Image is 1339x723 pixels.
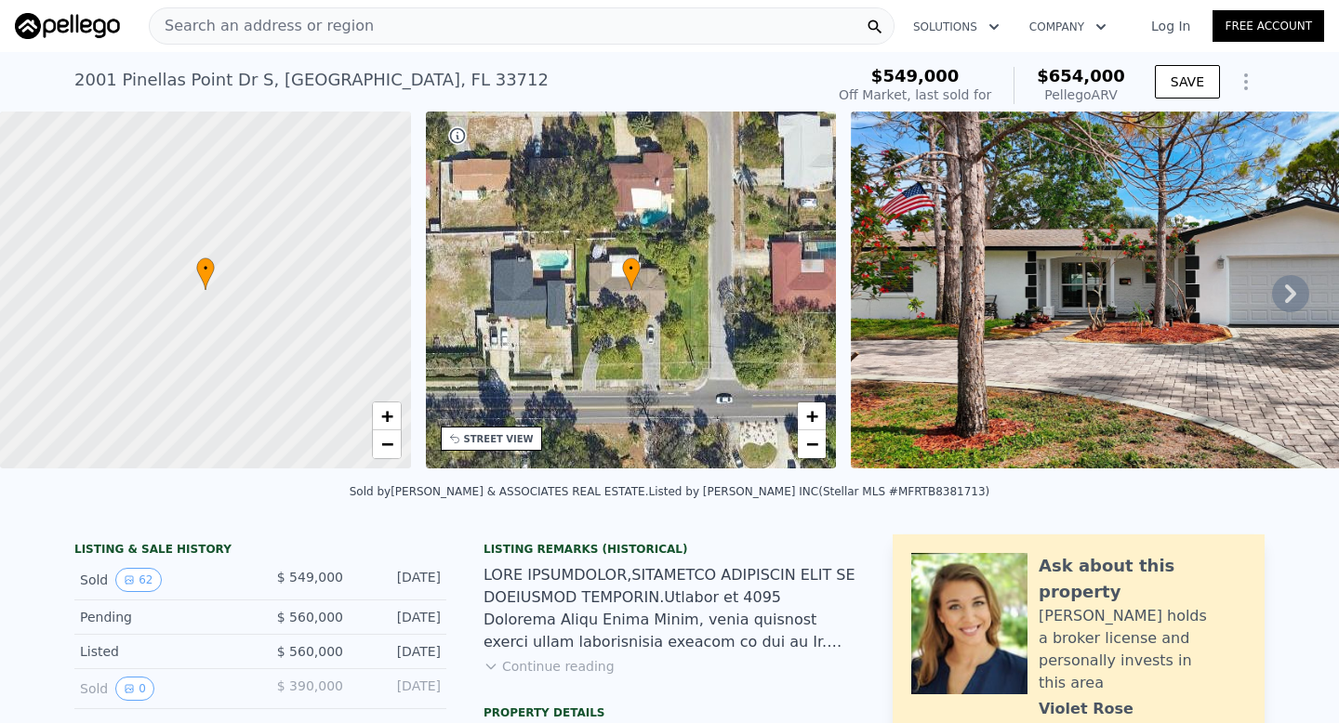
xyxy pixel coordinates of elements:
[622,260,641,277] span: •
[806,404,818,427] span: +
[898,10,1014,44] button: Solutions
[80,642,245,661] div: Listed
[798,402,826,430] a: Zoom in
[80,568,245,592] div: Sold
[622,257,641,290] div: •
[380,404,392,427] span: +
[115,677,154,701] button: View historical data
[871,66,960,85] span: $549,000
[15,13,120,39] img: Pellego
[798,430,826,458] a: Zoom out
[1155,65,1220,99] button: SAVE
[1129,17,1213,35] a: Log In
[358,608,441,626] div: [DATE]
[150,15,374,37] span: Search an address or region
[358,677,441,701] div: [DATE]
[277,678,343,693] span: $ 390,000
[484,657,615,676] button: Continue reading
[358,568,441,592] div: [DATE]
[484,705,855,720] div: Property details
[277,570,343,585] span: $ 549,000
[80,677,245,701] div: Sold
[380,432,392,455] span: −
[839,85,991,104] div: Off Market, last sold for
[648,485,989,498] div: Listed by [PERSON_NAME] INC (Stellar MLS #MFRTB8381713)
[1039,698,1134,720] div: Violet Rose
[196,257,215,290] div: •
[464,432,534,446] div: STREET VIEW
[80,608,245,626] div: Pending
[1014,10,1121,44] button: Company
[74,542,446,560] div: LISTING & SALE HISTORY
[350,485,649,498] div: Sold by [PERSON_NAME] & ASSOCIATES REAL ESTATE .
[1037,85,1125,104] div: Pellego ARV
[358,642,441,661] div: [DATE]
[806,432,818,455] span: −
[277,644,343,659] span: $ 560,000
[373,430,401,458] a: Zoom out
[484,564,855,653] div: LORE IPSUMDOLOR,SITAMETCO ADIPISCIN ELIT SE DOEIUSMOD TEMPORIN.Utlabor et 4095 Dolorema Aliqu Eni...
[115,568,161,592] button: View historical data
[1213,10,1324,42] a: Free Account
[277,610,343,624] span: $ 560,000
[74,67,549,93] div: 2001 Pinellas Point Dr S , [GEOGRAPHIC_DATA] , FL 33712
[1227,63,1265,100] button: Show Options
[484,542,855,557] div: Listing Remarks (Historical)
[373,402,401,430] a: Zoom in
[1037,66,1125,85] span: $654,000
[196,260,215,277] span: •
[1039,605,1246,694] div: [PERSON_NAME] holds a broker license and personally invests in this area
[1039,553,1246,605] div: Ask about this property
